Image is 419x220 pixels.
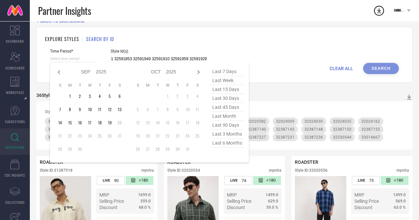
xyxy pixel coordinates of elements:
[173,131,183,141] td: Thu Oct 23 2025
[241,178,246,183] span: 74
[153,105,163,114] td: Tue Oct 07 2025
[276,119,294,124] span: 32024009
[5,66,25,70] span: SCORECARDS
[126,176,153,185] div: Number of days since the style was first listed on the platform
[358,178,365,183] span: LIVE
[105,131,115,141] td: Fri Sep 26 2025
[269,168,282,173] div: myntra
[192,105,202,114] td: Sat Oct 11 2025
[227,205,245,210] span: Discount
[6,145,24,150] span: INSPIRATION
[395,199,406,203] span: 569.0
[95,118,105,128] td: Thu Sep 18 2025
[5,119,25,124] span: SUGGESTIONS
[65,105,75,114] td: Mon Sep 08 2025
[95,105,105,114] td: Thu Sep 11 2025
[163,91,173,101] td: Wed Oct 01 2025
[55,131,65,141] td: Sun Sep 21 2025
[354,198,379,204] span: Selling Price
[247,135,266,140] span: 32387227
[55,118,65,128] td: Sun Sep 14 2025
[115,131,125,141] td: Sat Sep 27 2025
[45,35,79,42] h1: EXPLORE STYLES
[48,135,67,140] span: 32387172
[211,130,244,139] span: last 3 months
[85,91,95,101] td: Wed Sep 03 2025
[163,118,173,128] td: Wed Oct 15 2025
[143,144,153,154] td: Mon Oct 27 2025
[167,168,200,173] div: Style ID: 32020554
[153,144,163,154] td: Tue Oct 28 2025
[40,159,63,165] span: ROADSTER
[304,119,323,124] span: 32024030
[85,83,95,88] th: Wednesday
[393,193,406,197] span: 1499.0
[115,83,125,88] th: Saturday
[114,178,119,183] span: 90
[183,144,192,154] td: Fri Oct 31 2025
[268,199,278,203] span: 629.0
[211,94,244,103] span: last 30 days
[138,193,151,197] span: 1699.0
[55,68,63,76] div: Previous month
[183,83,192,88] th: Friday
[373,5,385,17] div: Open download list
[211,103,244,112] span: last 45 days
[55,83,65,88] th: Sunday
[192,91,202,101] td: Sat Oct 04 2025
[352,176,380,185] div: Number of days the style has been live on the platform
[333,119,351,124] span: 32024035
[143,105,153,114] td: Mon Oct 06 2025
[75,91,85,101] td: Tue Sep 02 2025
[111,49,207,54] span: Style Id(s)
[95,91,105,101] td: Thu Sep 04 2025
[173,91,183,101] td: Thu Oct 02 2025
[394,178,403,183] span: <180
[163,144,173,154] td: Wed Oct 29 2025
[211,139,244,148] span: last 6 months
[381,176,408,185] div: Number of days since the style was first listed on the platform
[247,119,266,124] span: 32020582
[211,85,244,94] span: last 15 days
[394,205,406,210] span: 63.0 %
[95,131,105,141] td: Thu Sep 25 2025
[36,93,55,98] div: 36 Styles
[115,118,125,128] td: Sat Sep 20 2025
[65,118,75,128] td: Mon Sep 15 2025
[140,199,151,203] span: 559.0
[211,67,244,76] span: last 7 days
[5,200,25,205] span: COLLECTIONS
[103,178,110,183] span: LIVE
[139,205,151,210] span: 68.0 %
[95,83,105,88] th: Thursday
[227,198,251,204] span: Selling Price
[173,118,183,128] td: Thu Oct 16 2025
[354,192,364,198] span: MRP
[143,83,153,88] th: Monday
[333,127,351,132] span: 32387150
[48,119,67,124] span: 31387918
[133,118,143,128] td: Sun Oct 12 2025
[86,35,114,42] h1: SEARCH BY ID
[330,66,353,71] span: CLEAR ALL
[75,83,85,88] th: Tuesday
[361,135,380,140] span: 33014667
[85,131,95,141] td: Wed Sep 24 2025
[111,55,207,63] input: Enter comma separated style ids e.g. 12345, 67890
[396,168,409,173] div: myntra
[105,91,115,101] td: Fri Sep 05 2025
[65,144,75,154] td: Mon Sep 29 2025
[115,91,125,101] td: Sat Sep 06 2025
[143,131,153,141] td: Mon Oct 20 2025
[173,83,183,88] th: Thursday
[133,83,143,88] th: Sunday
[115,105,125,114] td: Sat Sep 13 2025
[192,118,202,128] td: Sat Oct 18 2025
[75,118,85,128] td: Tue Sep 16 2025
[75,144,85,154] td: Tue Sep 30 2025
[55,105,65,114] td: Sun Sep 07 2025
[224,176,252,185] div: Number of days the style has been live on the platform
[97,176,125,185] div: Number of days the style has been live on the platform
[40,168,73,173] div: Style ID: 31387918
[50,49,96,54] span: Time Period*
